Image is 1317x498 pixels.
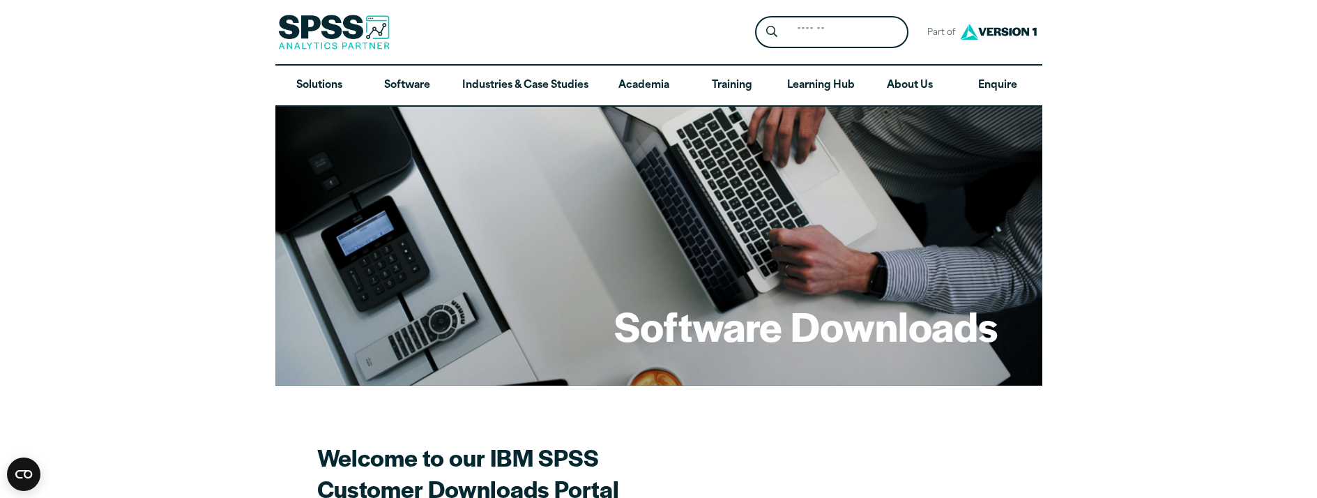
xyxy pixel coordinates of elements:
a: Training [687,66,775,106]
a: Industries & Case Studies [451,66,600,106]
form: Site Header Search Form [755,16,908,49]
a: Learning Hub [776,66,866,106]
nav: Desktop version of site main menu [275,66,1042,106]
button: Open CMP widget [7,458,40,491]
a: Enquire [954,66,1042,106]
img: SPSS Analytics Partner [278,15,390,50]
img: Version1 Logo [957,19,1040,45]
a: Solutions [275,66,363,106]
h1: Software Downloads [614,299,998,353]
svg: Search magnifying glass icon [766,26,777,38]
a: About Us [866,66,954,106]
button: Search magnifying glass icon [759,20,784,45]
span: Part of [920,23,957,43]
a: Academia [600,66,687,106]
a: Software [363,66,451,106]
